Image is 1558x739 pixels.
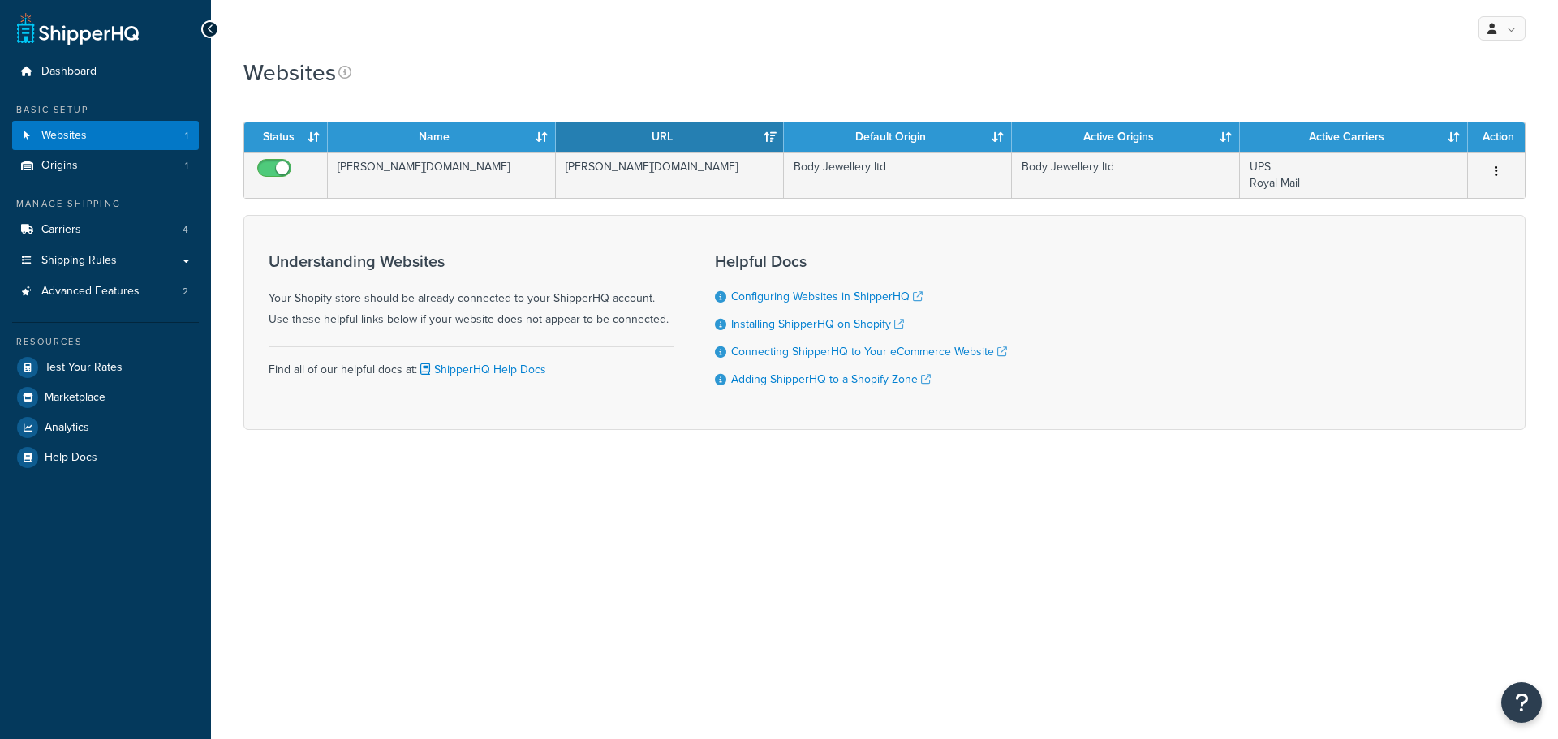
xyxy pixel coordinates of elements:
[269,252,674,330] div: Your Shopify store should be already connected to your ShipperHQ account. Use these helpful links...
[45,451,97,465] span: Help Docs
[1501,682,1542,723] button: Open Resource Center
[243,57,336,88] h1: Websites
[12,353,199,382] a: Test Your Rates
[1012,152,1240,198] td: Body Jewellery ltd
[556,122,784,152] th: URL: activate to sort column ascending
[12,335,199,349] div: Resources
[731,371,931,388] a: Adding ShipperHQ to a Shopify Zone
[1240,122,1468,152] th: Active Carriers: activate to sort column ascending
[12,57,199,87] a: Dashboard
[1012,122,1240,152] th: Active Origins: activate to sort column ascending
[12,246,199,276] a: Shipping Rules
[12,413,199,442] a: Analytics
[1468,122,1525,152] th: Action
[45,421,89,435] span: Analytics
[328,122,556,152] th: Name: activate to sort column ascending
[183,285,188,299] span: 2
[12,215,199,245] a: Carriers 4
[41,285,140,299] span: Advanced Features
[328,152,556,198] td: [PERSON_NAME][DOMAIN_NAME]
[731,343,1007,360] a: Connecting ShipperHQ to Your eCommerce Website
[12,277,199,307] li: Advanced Features
[45,361,123,375] span: Test Your Rates
[417,361,546,378] a: ShipperHQ Help Docs
[12,215,199,245] li: Carriers
[12,443,199,472] a: Help Docs
[12,121,199,151] a: Websites 1
[731,316,904,333] a: Installing ShipperHQ on Shopify
[12,277,199,307] a: Advanced Features 2
[41,159,78,173] span: Origins
[12,151,199,181] li: Origins
[185,129,188,143] span: 1
[784,152,1012,198] td: Body Jewellery ltd
[12,197,199,211] div: Manage Shipping
[269,346,674,380] div: Find all of our helpful docs at:
[185,159,188,173] span: 1
[269,252,674,270] h3: Understanding Websites
[41,129,87,143] span: Websites
[1240,152,1468,198] td: UPS Royal Mail
[12,151,199,181] a: Origins 1
[45,391,105,405] span: Marketplace
[41,65,97,79] span: Dashboard
[784,122,1012,152] th: Default Origin: activate to sort column ascending
[17,12,139,45] a: ShipperHQ Home
[41,223,81,237] span: Carriers
[12,103,199,117] div: Basic Setup
[12,121,199,151] li: Websites
[12,383,199,412] a: Marketplace
[556,152,784,198] td: [PERSON_NAME][DOMAIN_NAME]
[244,122,328,152] th: Status: activate to sort column ascending
[731,288,923,305] a: Configuring Websites in ShipperHQ
[41,254,117,268] span: Shipping Rules
[715,252,1007,270] h3: Helpful Docs
[183,223,188,237] span: 4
